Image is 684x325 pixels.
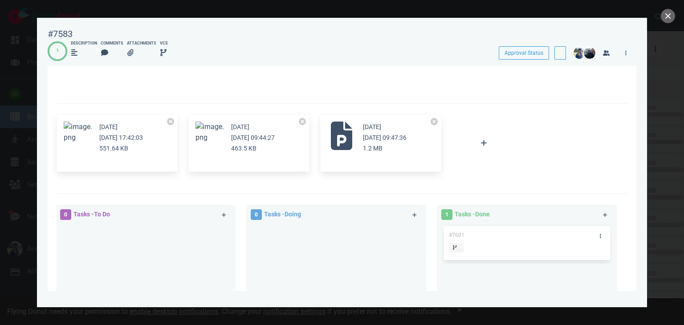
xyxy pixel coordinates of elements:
small: [DATE] 17:42:03 [99,134,143,141]
span: 0 [251,209,262,220]
div: Description [71,41,97,47]
button: Zoom image [195,122,224,143]
small: [DATE] [99,123,118,130]
span: Tasks - Done [455,211,490,218]
span: 0 [60,209,71,220]
img: 26 [584,47,595,59]
small: 551.64 KB [99,145,128,152]
div: Attachments [127,41,156,47]
span: #7601 [449,232,464,238]
small: 463.5 KB [231,145,256,152]
img: 26 [574,47,585,59]
div: VCS [160,41,178,47]
div: 1 [56,47,59,55]
small: [DATE] 09:44:27 [231,134,275,141]
small: 1.2 MB [363,145,383,152]
small: [DATE] 09:47:36 [363,134,407,141]
span: Tasks - Doing [264,211,301,218]
small: [DATE] [363,123,381,130]
span: 1 [441,209,452,220]
small: [DATE] [231,123,249,130]
div: #7583 [48,28,73,40]
button: Zoom image [64,122,92,143]
span: Tasks - To Do [73,211,110,218]
div: Comments [101,41,123,47]
button: close [661,9,675,23]
button: Approval Status [499,46,549,60]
